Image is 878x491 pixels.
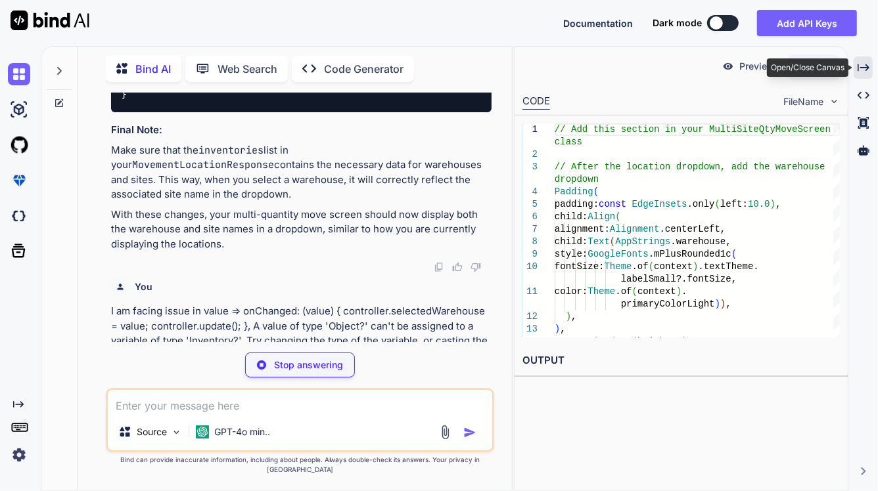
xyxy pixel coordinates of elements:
[722,60,734,72] img: preview
[637,336,676,347] span: height:
[632,261,648,272] span: .of
[434,262,444,272] img: copy
[748,199,770,209] span: 10.0
[610,236,615,247] span: (
[111,207,492,252] p: With these changes, your multi-quantity move screen should now display both the warehouse and sit...
[438,425,453,440] img: attachment
[687,199,714,209] span: .only
[588,236,610,247] span: Text
[615,236,670,247] span: AppStrings
[571,311,576,322] span: ,
[555,224,610,234] span: alignment:
[775,199,781,209] span: ,
[739,60,775,73] p: Preview
[649,249,731,259] span: .mPlusRounded1c
[555,261,605,272] span: fontSize:
[8,63,30,85] img: chat
[649,261,654,272] span: (
[588,286,615,297] span: Theme
[659,224,726,234] span: .centerLeft,
[653,16,702,30] span: Dark mode
[632,336,637,347] span: (
[522,94,550,110] div: CODE
[720,299,726,309] span: )
[588,249,648,259] span: GoogleFonts
[522,248,538,261] div: 9
[111,304,492,363] p: I am facing issue in value => onChanged: (value) { controller.selectedWarehouse = value; controll...
[615,211,620,222] span: (
[522,186,538,198] div: 4
[731,249,737,259] span: (
[555,161,825,172] span: // After the location dropdown, add the warehouse
[588,336,632,347] span: SizedBox
[555,174,599,184] span: dropdown
[522,211,538,223] div: 6
[274,358,343,372] p: Stop answering
[563,18,633,29] span: Documentation
[214,425,270,438] p: GPT-4o min..
[522,148,538,161] div: 2
[682,336,687,347] span: )
[599,199,626,209] span: const
[555,286,588,297] span: color:
[783,95,823,108] span: FileName
[196,425,209,438] img: GPT-4o mini
[555,124,831,135] span: // Add this section in your MultiSiteQtyMoveScreen
[621,274,737,284] span: labelSmall?.fontSize,
[218,61,277,77] p: Web Search
[452,262,463,272] img: like
[111,143,492,202] p: Make sure that the list in your contains the necessary data for warehouses and sites. This way, w...
[698,261,758,272] span: .textTheme.
[593,186,599,197] span: (
[522,310,538,323] div: 12
[720,199,748,209] span: left:
[132,158,274,171] code: MovementLocationResponse
[693,261,698,272] span: )
[563,16,633,30] button: Documentation
[522,261,538,273] div: 10
[522,286,538,298] div: 11
[471,262,481,272] img: dislike
[8,205,30,227] img: darkCloudIdeIcon
[670,236,731,247] span: .warehouse,
[682,286,687,297] span: .
[555,236,588,247] span: child:
[555,199,599,209] span: padding:
[610,224,660,234] span: Alignment
[726,299,731,309] span: ,
[714,299,720,309] span: )
[555,324,560,334] span: )
[8,98,30,121] img: ai-studio
[522,236,538,248] div: 8
[8,169,30,192] img: premium
[8,444,30,466] img: settings
[555,211,588,222] span: child:
[676,336,682,347] span: 5
[111,123,492,138] h3: Final Note:
[714,199,720,209] span: (
[522,323,538,335] div: 13
[676,286,682,297] span: )
[555,249,588,259] span: style:
[463,426,476,439] img: icon
[522,161,538,173] div: 3
[555,336,582,347] span: const
[560,324,565,334] span: ,
[637,286,676,297] span: context
[11,11,89,30] img: Bind AI
[767,58,848,77] div: Open/Close Canvas
[198,144,264,157] code: inventories
[555,137,582,147] span: class
[106,455,494,475] p: Bind can provide inaccurate information, including about people. Always double-check its answers....
[171,427,182,438] img: Pick Models
[522,198,538,211] div: 5
[604,261,632,272] span: Theme
[770,199,775,209] span: )
[632,199,687,209] span: EdgeInsets
[829,96,840,107] img: chevron down
[615,286,632,297] span: .of
[137,425,167,438] p: Source
[8,134,30,156] img: githubLight
[566,311,571,322] span: )
[515,345,848,376] h2: OUTPUT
